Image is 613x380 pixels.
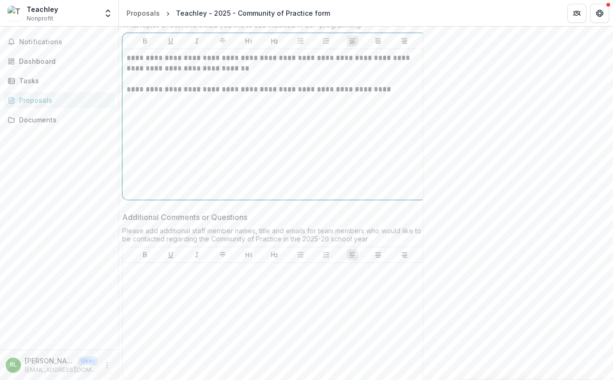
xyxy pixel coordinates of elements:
button: Italicize [191,35,203,47]
button: Align Right [399,35,410,47]
div: Dashboard [19,56,107,66]
div: Documents [19,115,107,125]
a: Proposals [123,6,164,20]
p: User [78,357,97,365]
div: Proposals [19,95,107,105]
p: Additional Comments or Questions [122,211,247,223]
span: Nonprofit [27,14,53,23]
button: Partners [567,4,586,23]
div: Proposals [126,8,160,18]
a: Dashboard [4,53,115,69]
div: Teachley [27,4,58,14]
button: Bold [139,35,151,47]
a: Tasks [4,73,115,89]
button: Heading 2 [269,249,280,260]
button: Italicize [191,249,203,260]
button: Bold [139,249,151,260]
button: Align Center [372,35,384,47]
button: Ordered List [321,249,332,260]
button: Heading 1 [243,35,254,47]
img: Teachley [8,6,23,21]
button: Get Help [590,4,609,23]
button: Open entity switcher [101,4,115,23]
a: Documents [4,112,115,128]
div: Please add additional staff member names, title and emails for team members who would like to be ... [122,227,427,247]
button: Align Left [347,35,358,47]
button: Align Center [372,249,384,260]
button: More [101,360,113,371]
div: Tasks [19,76,107,86]
button: Bullet List [295,249,306,260]
button: Notifications [4,34,115,50]
nav: breadcrumb [123,6,334,20]
button: Bullet List [295,35,306,47]
button: Align Right [399,249,410,260]
button: Heading 1 [243,249,254,260]
button: Strike [217,249,228,260]
button: Align Left [347,249,358,260]
p: [PERSON_NAME] [25,356,74,366]
div: What topics or activities would you like to see included in CoP programming? [122,21,427,33]
span: Notifications [19,38,111,46]
button: Underline [165,249,176,260]
p: [EMAIL_ADDRESS][DOMAIN_NAME] [25,366,97,374]
button: Ordered List [321,35,332,47]
button: Strike [217,35,228,47]
button: Underline [165,35,176,47]
div: Teachley - 2025 - Community of Practice form [176,8,330,18]
div: Rachael Labrecque [10,362,17,368]
button: Heading 2 [269,35,280,47]
a: Proposals [4,92,115,108]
